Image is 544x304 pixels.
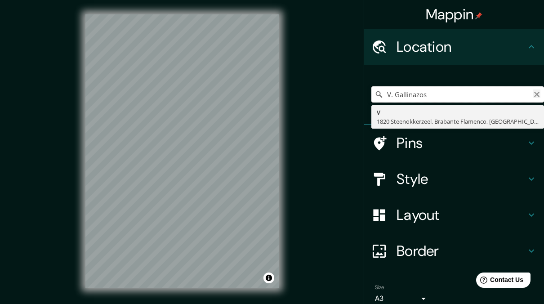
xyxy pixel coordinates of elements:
img: pin-icon.png [475,12,482,19]
canvas: Map [85,14,279,288]
div: 1820 Steenokkerzeel, Brabante Flamenco, [GEOGRAPHIC_DATA] [377,117,539,126]
h4: Layout [397,206,526,224]
div: V [377,108,539,117]
div: Border [364,233,544,269]
h4: Style [397,170,526,188]
h4: Mappin [426,5,483,23]
button: Clear [533,89,540,98]
div: Style [364,161,544,197]
div: Location [364,29,544,65]
h4: Border [397,242,526,260]
div: Pins [364,125,544,161]
label: Size [375,284,384,291]
div: Layout [364,197,544,233]
iframe: Help widget launcher [464,269,534,294]
button: Toggle attribution [263,273,274,283]
h4: Pins [397,134,526,152]
h4: Location [397,38,526,56]
input: Pick your city or area [371,86,544,103]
